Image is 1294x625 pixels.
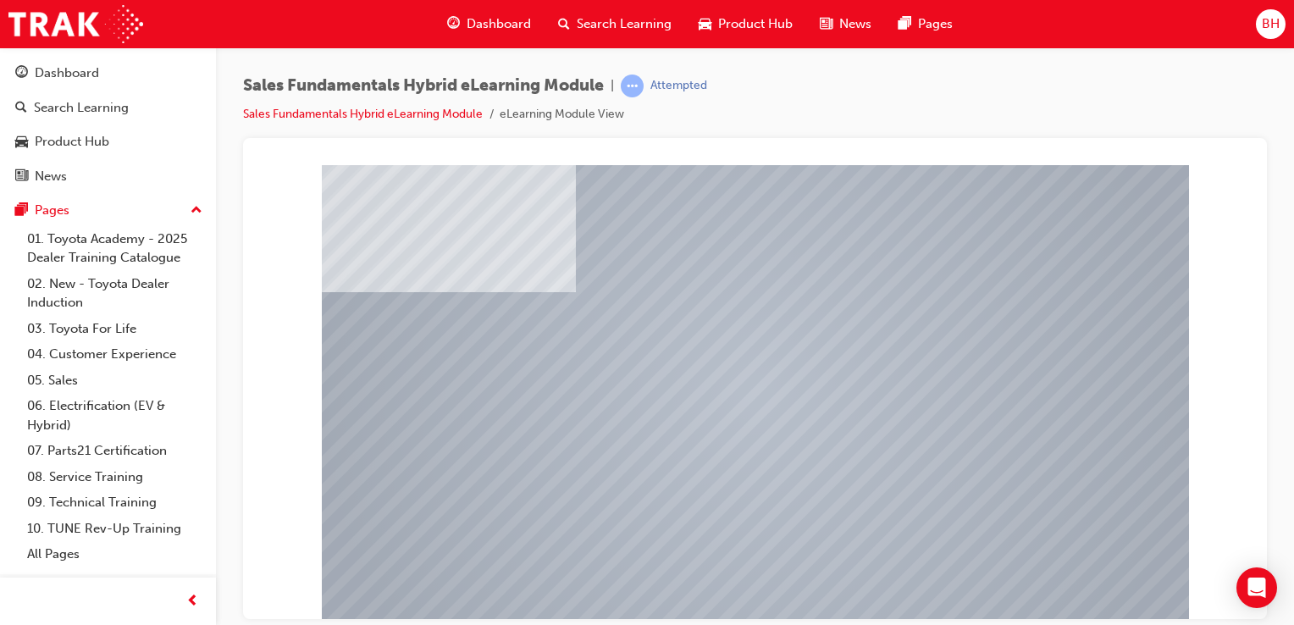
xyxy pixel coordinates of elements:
a: 03. Toyota For Life [20,316,209,342]
span: pages-icon [899,14,911,35]
span: search-icon [558,14,570,35]
a: guage-iconDashboard [434,7,545,41]
a: 10. TUNE Rev-Up Training [20,516,209,542]
a: 07. Parts21 Certification [20,438,209,464]
span: learningRecordVerb_ATTEMPT-icon [621,75,644,97]
div: Search Learning [34,98,129,118]
a: news-iconNews [806,7,885,41]
a: All Pages [20,541,209,567]
button: BH [1256,9,1286,39]
span: car-icon [699,14,711,35]
span: Sales Fundamentals Hybrid eLearning Module [243,76,604,96]
div: Dashboard [35,64,99,83]
span: prev-icon [186,591,199,612]
a: search-iconSearch Learning [545,7,685,41]
a: 04. Customer Experience [20,341,209,368]
img: Trak [8,5,143,43]
a: car-iconProduct Hub [685,7,806,41]
div: Open Intercom Messenger [1236,567,1277,608]
a: 06. Electrification (EV & Hybrid) [20,393,209,438]
li: eLearning Module View [500,105,624,124]
a: 08. Service Training [20,464,209,490]
span: guage-icon [15,66,28,81]
a: Sales Fundamentals Hybrid eLearning Module [243,107,483,121]
button: Pages [7,195,209,226]
a: 02. New - Toyota Dealer Induction [20,271,209,316]
span: Pages [918,14,953,34]
span: News [839,14,871,34]
a: 01. Toyota Academy - 2025 Dealer Training Catalogue [20,226,209,271]
span: Dashboard [467,14,531,34]
a: Product Hub [7,126,209,158]
a: pages-iconPages [885,7,966,41]
a: 05. Sales [20,368,209,394]
span: BH [1262,14,1280,34]
div: News [35,167,67,186]
span: search-icon [15,101,27,116]
div: Pages [35,201,69,220]
a: 09. Technical Training [20,489,209,516]
div: Product Hub [35,132,109,152]
span: pages-icon [15,203,28,218]
a: Search Learning [7,92,209,124]
span: car-icon [15,135,28,150]
a: News [7,161,209,192]
span: | [611,76,614,96]
span: guage-icon [447,14,460,35]
span: news-icon [15,169,28,185]
span: up-icon [191,200,202,222]
span: Product Hub [718,14,793,34]
div: Attempted [650,78,707,94]
button: DashboardSearch LearningProduct HubNews [7,54,209,195]
span: news-icon [820,14,832,35]
span: Search Learning [577,14,672,34]
a: Dashboard [7,58,209,89]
